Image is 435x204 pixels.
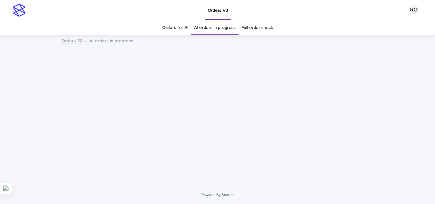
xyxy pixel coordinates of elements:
[194,20,236,35] a: AI orders in progress
[409,5,419,15] div: RO
[162,20,188,35] a: Orders for AI
[89,37,133,44] p: AI orders in progress
[61,37,82,44] a: Orders V3
[201,193,233,197] a: Powered By Stacker
[13,4,25,17] img: stacker-logo-s-only.png
[241,20,273,35] a: Full order check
